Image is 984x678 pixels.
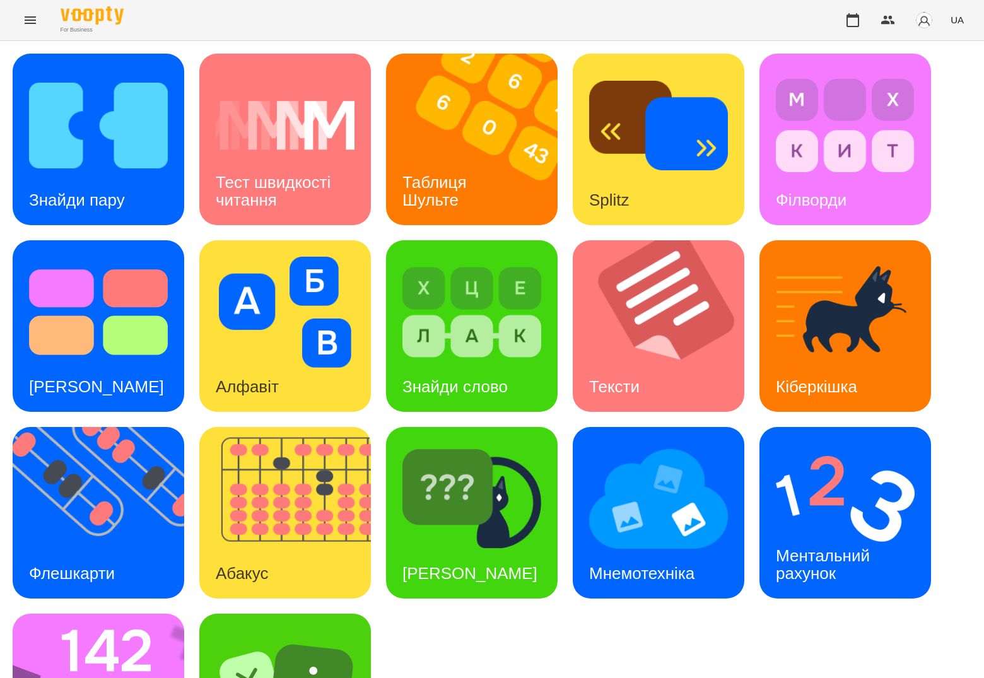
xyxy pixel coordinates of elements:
[199,240,371,412] a: АлфавітАлфавіт
[776,377,857,396] h3: Кіберкішка
[216,377,279,396] h3: Алфавіт
[589,564,694,583] h3: Мнемотехніка
[402,173,471,209] h3: Таблиця Шульте
[573,240,744,412] a: ТекстиТексти
[216,173,335,209] h3: Тест швидкості читання
[61,26,124,34] span: For Business
[216,70,354,181] img: Тест швидкості читання
[386,54,573,225] img: Таблиця Шульте
[589,190,630,209] h3: Splitz
[13,427,184,599] a: ФлешкартиФлешкарти
[402,257,541,368] img: Знайди слово
[573,240,760,412] img: Тексти
[776,443,915,554] img: Ментальний рахунок
[199,427,371,599] a: АбакусАбакус
[13,240,184,412] a: Тест Струпа[PERSON_NAME]
[776,190,846,209] h3: Філворди
[589,443,728,554] img: Мнемотехніка
[29,190,125,209] h3: Знайди пару
[199,427,387,599] img: Абакус
[13,54,184,225] a: Знайди паруЗнайди пару
[915,11,933,29] img: avatar_s.png
[386,427,558,599] a: Знайди Кіберкішку[PERSON_NAME]
[951,13,964,26] span: UA
[573,54,744,225] a: SplitzSplitz
[29,70,168,181] img: Знайди пару
[13,427,200,599] img: Флешкарти
[402,564,537,583] h3: [PERSON_NAME]
[199,54,371,225] a: Тест швидкості читанняТест швидкості читання
[29,257,168,368] img: Тест Струпа
[386,240,558,412] a: Знайди словоЗнайди слово
[29,377,164,396] h3: [PERSON_NAME]
[759,240,931,412] a: КіберкішкаКіберкішка
[589,377,640,396] h3: Тексти
[589,70,728,181] img: Splitz
[776,257,915,368] img: Кіберкішка
[759,54,931,225] a: ФілвордиФілворди
[61,6,124,25] img: Voopty Logo
[759,427,931,599] a: Ментальний рахунокМентальний рахунок
[402,377,508,396] h3: Знайди слово
[946,8,969,32] button: UA
[386,54,558,225] a: Таблиця ШультеТаблиця Шульте
[573,427,744,599] a: МнемотехнікаМнемотехніка
[29,564,115,583] h3: Флешкарти
[15,5,45,35] button: Menu
[216,564,268,583] h3: Абакус
[216,257,354,368] img: Алфавіт
[402,443,541,554] img: Знайди Кіберкішку
[776,70,915,181] img: Філворди
[776,546,874,582] h3: Ментальний рахунок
